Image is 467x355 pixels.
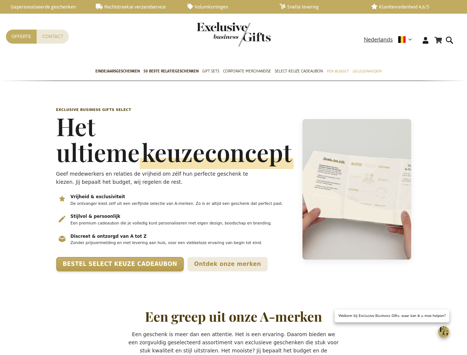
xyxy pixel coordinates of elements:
[71,194,293,200] h3: Vrijheid & exclusiviteit
[371,4,451,10] a: Klanttevredenheid 4,6/5
[364,35,393,44] span: Nederlands
[352,62,381,81] a: Gelegenheden
[223,67,271,75] span: Corporate Merchandise
[71,234,293,240] h3: Discreet & ontzorgd van A tot Z
[223,62,271,81] a: Corporate Merchandise
[197,22,234,47] a: store logo
[143,62,199,81] a: 50 beste relatiegeschenken
[71,240,293,246] p: Zonder prijsvermelding en met levering aan huis, voor een vlekkeloze ervaring van begin tot eind.
[140,136,294,169] span: keuzeconcept
[326,62,349,81] a: Per Budget
[326,67,349,75] span: Per Budget
[37,30,69,44] a: Contact
[71,201,293,207] p: De ontvanger kiest zelf uit een verfijnde selectie van A-merken. Zo is er altijd een geschenk dat...
[202,67,219,75] span: Gift Sets
[187,4,268,10] a: Volumkortingen
[56,170,267,186] p: Geef medewerkers en relaties de vrijheid om zélf hun perfecte geschenk te kiezen. Jij bepaalt het...
[56,107,294,112] p: Exclusive Business Gifts Select
[95,67,140,75] span: Eindejaarsgeschenken
[56,193,294,250] ul: Belangrijkste voordelen
[71,220,293,226] p: Een premium cadeaubon die je volledig kunt personaliseren met eigen design, boodschap en branding.
[143,67,199,75] span: 50 beste relatiegeschenken
[302,119,411,260] img: Select geschenkconcept – medewerkers kiezen hun eigen cadeauvoucher
[187,257,268,271] a: Ontdek onze merken
[71,214,293,220] h3: Stijlvol & persoonlijk
[275,62,323,81] a: Select Keuze Cadeaubon
[352,67,381,75] span: Gelegenheden
[275,67,323,75] span: Select Keuze Cadeaubon
[4,4,84,10] a: Gepersonaliseerde geschenken
[56,113,294,165] h1: Het ultieme
[96,4,176,10] a: Rechtstreekse verzendservice
[6,30,37,44] a: Offerte
[280,4,360,10] a: Snelle levering
[197,22,271,47] img: Exclusive Business gifts logo
[145,309,322,324] h2: Een greep uit onze A-merken
[95,62,140,81] a: Eindejaarsgeschenken
[202,62,219,81] a: Gift Sets
[56,257,184,271] a: Bestel Select Keuze Cadeaubon
[53,89,415,290] header: Select keuzeconcept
